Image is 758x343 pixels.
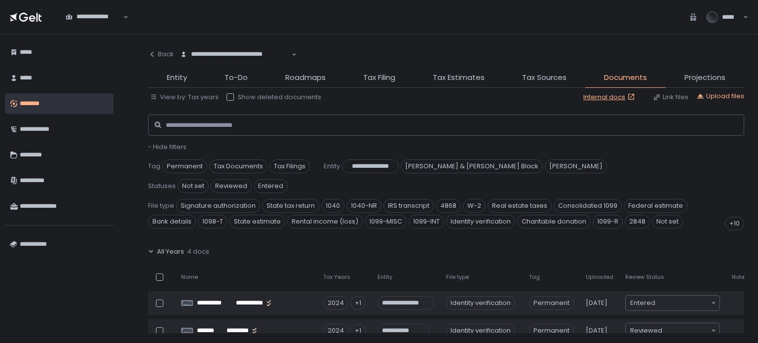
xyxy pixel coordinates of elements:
a: Internal docs [583,93,637,102]
div: Search for option [59,7,128,28]
span: Notes [732,273,748,281]
div: +1 [350,296,366,310]
button: View by: Tax years [150,93,219,102]
div: 2024 [323,296,348,310]
span: Documents [604,72,647,83]
span: Tag [148,162,160,171]
span: Entity [324,162,340,171]
span: File type [148,201,174,210]
div: +10 [725,217,744,230]
span: 1040 [321,199,344,213]
div: Identity verification [446,324,515,338]
button: - Hide filters [148,143,187,152]
span: Not set [178,179,209,193]
span: Tag [529,273,540,281]
div: Back [148,50,174,59]
span: Tax Years [323,273,350,281]
span: 1098-T [198,215,227,229]
span: Tax Documents [209,159,267,173]
span: Permanent [162,159,207,173]
span: Permanent [529,324,574,338]
button: Upload files [696,92,744,101]
span: All Years [157,247,184,256]
span: Reviewed [211,179,252,193]
span: Signature authorization [176,199,260,213]
span: Entered [254,179,288,193]
span: W-2 [463,199,486,213]
span: Name [181,273,198,281]
span: Rental income (loss) [287,215,363,229]
span: Uploaded [586,273,613,281]
input: Search for option [662,326,710,336]
span: Federal estimate [624,199,687,213]
span: Not set [652,215,683,229]
span: Real estate taxes [488,199,552,213]
div: Search for option [626,323,720,338]
span: 1040-NR [346,199,381,213]
input: Search for option [655,298,710,308]
span: Permanent [529,296,574,310]
span: Projections [684,72,725,83]
span: Tax Sources [522,72,567,83]
span: Charitable donation [517,215,591,229]
span: Entity [167,72,187,83]
span: [DATE] [586,299,607,307]
span: 1099-INT [409,215,444,229]
div: +1 [350,324,366,338]
div: Search for option [626,296,720,310]
span: Identity verification [446,215,515,229]
span: [PERSON_NAME] & [PERSON_NAME] Black [401,159,543,173]
span: IRS transcript [383,199,434,213]
span: - Hide filters [148,142,187,152]
span: To-Do [225,72,248,83]
span: File type [446,273,469,281]
span: Statuses [148,182,176,191]
span: Bank details [148,215,196,229]
input: Search for option [66,21,122,31]
span: [PERSON_NAME] [545,159,607,173]
span: Entered [630,298,655,308]
span: 2848 [625,215,650,229]
span: Tax Filing [363,72,395,83]
span: 4 docs [187,247,209,256]
div: Identity verification [446,296,515,310]
input: Search for option [180,59,291,69]
div: 2024 [323,324,348,338]
span: Review Status [625,273,664,281]
span: 1099-R [593,215,623,229]
span: Roadmaps [285,72,326,83]
span: Consolidated 1099 [554,199,622,213]
span: [DATE] [586,326,607,335]
span: 4868 [436,199,461,213]
span: Tax Filings [269,159,310,173]
span: Reviewed [630,326,662,336]
div: Search for option [174,44,297,65]
span: State estimate [229,215,285,229]
span: Entity [378,273,392,281]
span: 1099-MISC [365,215,407,229]
span: Tax Estimates [433,72,485,83]
button: Link files [653,93,688,102]
span: State tax return [262,199,319,213]
button: Back [148,44,174,64]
